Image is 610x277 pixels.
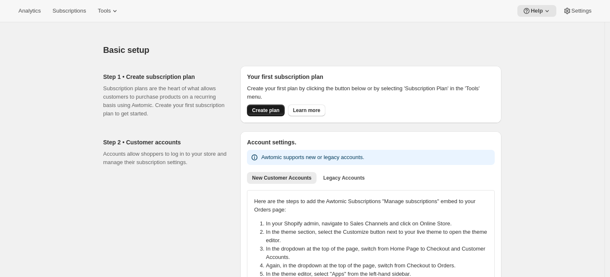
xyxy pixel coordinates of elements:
[266,220,493,228] li: In your Shopify admin, navigate to Sales Channels and click on Online Store.
[531,8,543,14] span: Help
[247,73,495,81] h2: Your first subscription plan
[254,197,488,214] p: Here are the steps to add the Awtomic Subscriptions "Manage subscriptions" embed to your Orders p...
[266,245,493,261] li: In the dropdown at the top of the page, switch from Home Page to Checkout and Customer Accounts.
[266,228,493,245] li: In the theme section, select the Customize button next to your live theme to open the theme editor.
[247,84,495,101] p: Create your first plan by clicking the button below or by selecting 'Subscription Plan' in the 'T...
[98,8,111,14] span: Tools
[103,73,227,81] h2: Step 1 • Create subscription plan
[323,175,365,181] span: Legacy Accounts
[266,261,493,270] li: Again, in the dropdown at the top of the page, switch from Checkout to Orders.
[47,5,91,17] button: Subscriptions
[261,153,364,162] p: Awtomic supports new or legacy accounts.
[517,5,556,17] button: Help
[247,172,317,184] button: New Customer Accounts
[247,105,284,116] button: Create plan
[558,5,597,17] button: Settings
[103,45,149,55] span: Basic setup
[318,172,370,184] button: Legacy Accounts
[93,5,124,17] button: Tools
[52,8,86,14] span: Subscriptions
[252,175,311,181] span: New Customer Accounts
[293,107,320,114] span: Learn more
[103,84,227,118] p: Subscription plans are the heart of what allows customers to purchase products on a recurring bas...
[571,8,592,14] span: Settings
[103,150,227,167] p: Accounts allow shoppers to log in to your store and manage their subscription settings.
[247,138,495,146] h2: Account settings.
[103,138,227,146] h2: Step 2 • Customer accounts
[13,5,46,17] button: Analytics
[252,107,279,114] span: Create plan
[18,8,41,14] span: Analytics
[288,105,325,116] a: Learn more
